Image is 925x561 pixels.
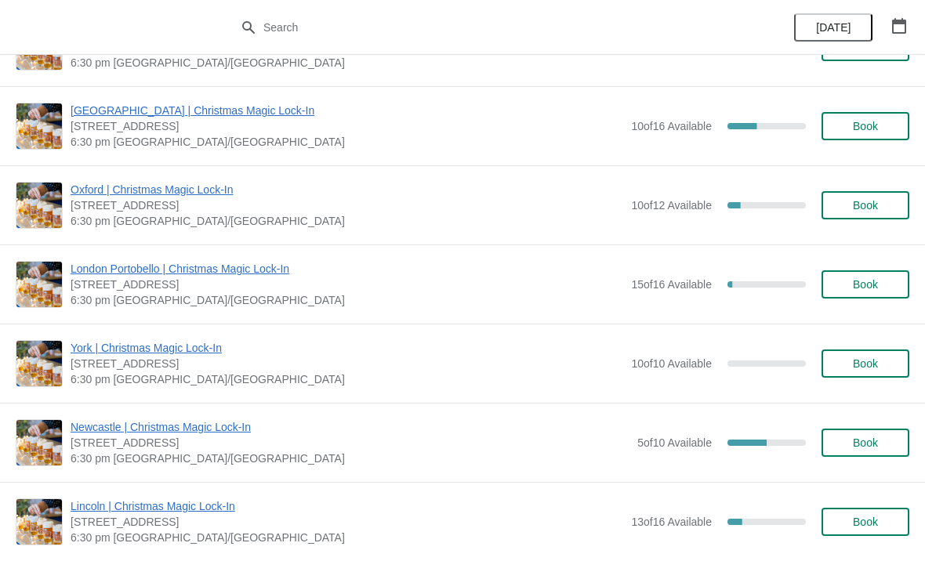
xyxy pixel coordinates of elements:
button: Book [822,270,909,299]
img: Lincoln | Christmas Magic Lock-In | 30 Sincil Street, Lincoln, LN5 7ET | 6:30 pm Europe/London [16,499,62,545]
span: Book [853,199,878,212]
span: 13 of 16 Available [631,516,712,528]
span: [STREET_ADDRESS] [71,435,629,451]
span: [STREET_ADDRESS] [71,277,623,292]
span: [STREET_ADDRESS] [71,197,623,213]
button: Book [822,191,909,219]
span: 10 of 16 Available [631,120,712,132]
span: London Portobello | Christmas Magic Lock-In [71,261,623,277]
span: [STREET_ADDRESS] [71,514,623,530]
span: [STREET_ADDRESS] [71,118,623,134]
span: 10 of 10 Available [631,357,712,370]
span: 10 of 12 Available [631,199,712,212]
span: Lincoln | Christmas Magic Lock-In [71,498,623,514]
img: York | Christmas Magic Lock-In | 73 Low Petergate, York, YO1 7HY | 6:30 pm Europe/London [16,341,62,386]
span: 6:30 pm [GEOGRAPHIC_DATA]/[GEOGRAPHIC_DATA] [71,371,623,387]
input: Search [263,13,694,42]
span: Book [853,120,878,132]
span: 6:30 pm [GEOGRAPHIC_DATA]/[GEOGRAPHIC_DATA] [71,530,623,545]
span: 6:30 pm [GEOGRAPHIC_DATA]/[GEOGRAPHIC_DATA] [71,292,623,308]
span: 15 of 16 Available [631,278,712,291]
span: Book [853,357,878,370]
span: 5 of 10 Available [637,436,712,449]
span: 6:30 pm [GEOGRAPHIC_DATA]/[GEOGRAPHIC_DATA] [71,134,623,150]
span: [GEOGRAPHIC_DATA] | Christmas Magic Lock-In [71,103,623,118]
span: York | Christmas Magic Lock-In [71,340,623,356]
img: Nottingham | Christmas Magic Lock-In | 24 Bridlesmith Gate, Nottingham NG1 2GQ, UK | 6:30 pm Euro... [16,103,62,149]
button: [DATE] [794,13,872,42]
img: London Portobello | Christmas Magic Lock-In | 158 Portobello Rd, London W11 2EB, UK | 6:30 pm Eur... [16,262,62,307]
button: Book [822,429,909,457]
span: Book [853,278,878,291]
span: Book [853,516,878,528]
img: Newcastle | Christmas Magic Lock-In | 123 Grainger Street, Newcastle upon Tyne NE1 5AE, UK | 6:30... [16,420,62,465]
span: [STREET_ADDRESS] [71,356,623,371]
span: 6:30 pm [GEOGRAPHIC_DATA]/[GEOGRAPHIC_DATA] [71,55,636,71]
button: Book [822,112,909,140]
button: Book [822,349,909,378]
span: 6:30 pm [GEOGRAPHIC_DATA]/[GEOGRAPHIC_DATA] [71,213,623,229]
button: Book [822,508,909,536]
span: Oxford | Christmas Magic Lock-In [71,182,623,197]
span: Newcastle | Christmas Magic Lock-In [71,419,629,435]
span: 6:30 pm [GEOGRAPHIC_DATA]/[GEOGRAPHIC_DATA] [71,451,629,466]
img: Oxford | Christmas Magic Lock-In | 23 High Street, Oxford, OX1 4AH | 6:30 pm Europe/London [16,183,62,228]
span: Book [853,436,878,449]
span: [DATE] [816,21,851,34]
